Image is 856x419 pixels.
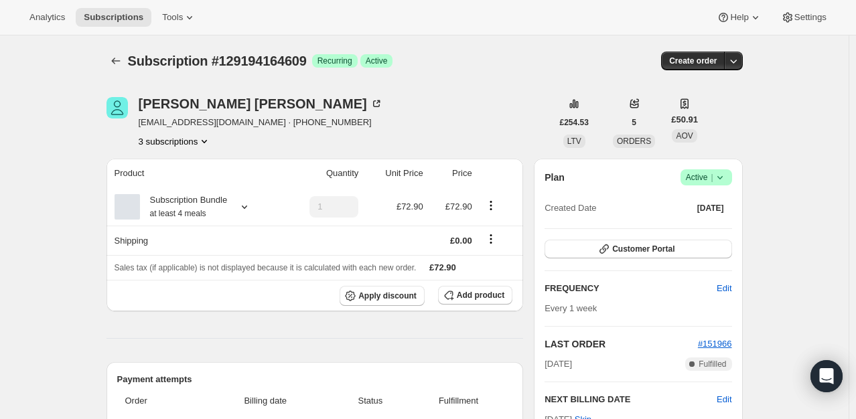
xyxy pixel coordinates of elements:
[612,244,674,254] span: Customer Portal
[545,393,717,406] h2: NEXT BILLING DATE
[445,201,472,212] span: £72.90
[139,135,212,148] button: Product actions
[709,8,770,27] button: Help
[711,172,713,183] span: |
[560,117,589,128] span: £254.53
[457,290,504,301] span: Add product
[106,97,128,118] span: Martin Beck
[709,278,739,299] button: Edit
[115,263,417,272] span: Sales tax (if applicable) is not displayed because it is calculated with each new order.
[106,226,283,255] th: Shipping
[676,131,693,141] span: AOV
[545,171,565,184] h2: Plan
[139,116,383,129] span: [EMAIL_ADDRESS][DOMAIN_NAME] · [PHONE_NUMBER]
[552,113,597,132] button: £254.53
[698,339,732,349] a: #151966
[154,8,204,27] button: Tools
[567,137,581,146] span: LTV
[413,394,504,408] span: Fulfillment
[140,193,228,220] div: Subscription Bundle
[21,8,73,27] button: Analytics
[810,360,843,392] div: Open Intercom Messenger
[730,12,748,23] span: Help
[429,262,456,272] span: £72.90
[717,393,731,406] button: Edit
[545,357,572,371] span: [DATE]
[698,337,732,351] button: #151966
[671,113,698,127] span: £50.91
[162,12,183,23] span: Tools
[794,12,827,23] span: Settings
[632,117,636,128] span: 5
[545,240,731,258] button: Customer Portal
[480,232,502,246] button: Shipping actions
[480,198,502,213] button: Product actions
[117,386,199,416] th: Order
[450,236,472,246] span: £0.00
[545,337,698,351] h2: LAST ORDER
[283,159,363,188] th: Quantity
[128,54,307,68] span: Subscription #129194164609
[366,56,388,66] span: Active
[545,303,597,313] span: Every 1 week
[545,282,717,295] h2: FREQUENCY
[438,286,512,305] button: Add product
[358,290,417,301] span: Apply discount
[76,8,151,27] button: Subscriptions
[397,201,423,212] span: £72.90
[427,159,476,188] th: Price
[29,12,65,23] span: Analytics
[362,159,427,188] th: Unit Price
[686,171,727,184] span: Active
[340,286,425,306] button: Apply discount
[84,12,143,23] span: Subscriptions
[697,203,724,214] span: [DATE]
[317,56,352,66] span: Recurring
[689,199,732,218] button: [DATE]
[661,52,725,70] button: Create order
[773,8,835,27] button: Settings
[150,209,206,218] small: at least 4 meals
[624,113,644,132] button: 5
[699,359,726,369] span: Fulfilled
[139,97,383,110] div: [PERSON_NAME] [PERSON_NAME]
[669,56,717,66] span: Create order
[336,394,405,408] span: Status
[717,282,731,295] span: Edit
[203,394,329,408] span: Billing date
[617,137,651,146] span: ORDERS
[106,159,283,188] th: Product
[106,52,125,70] button: Subscriptions
[117,373,513,386] h2: Payment attempts
[545,201,596,215] span: Created Date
